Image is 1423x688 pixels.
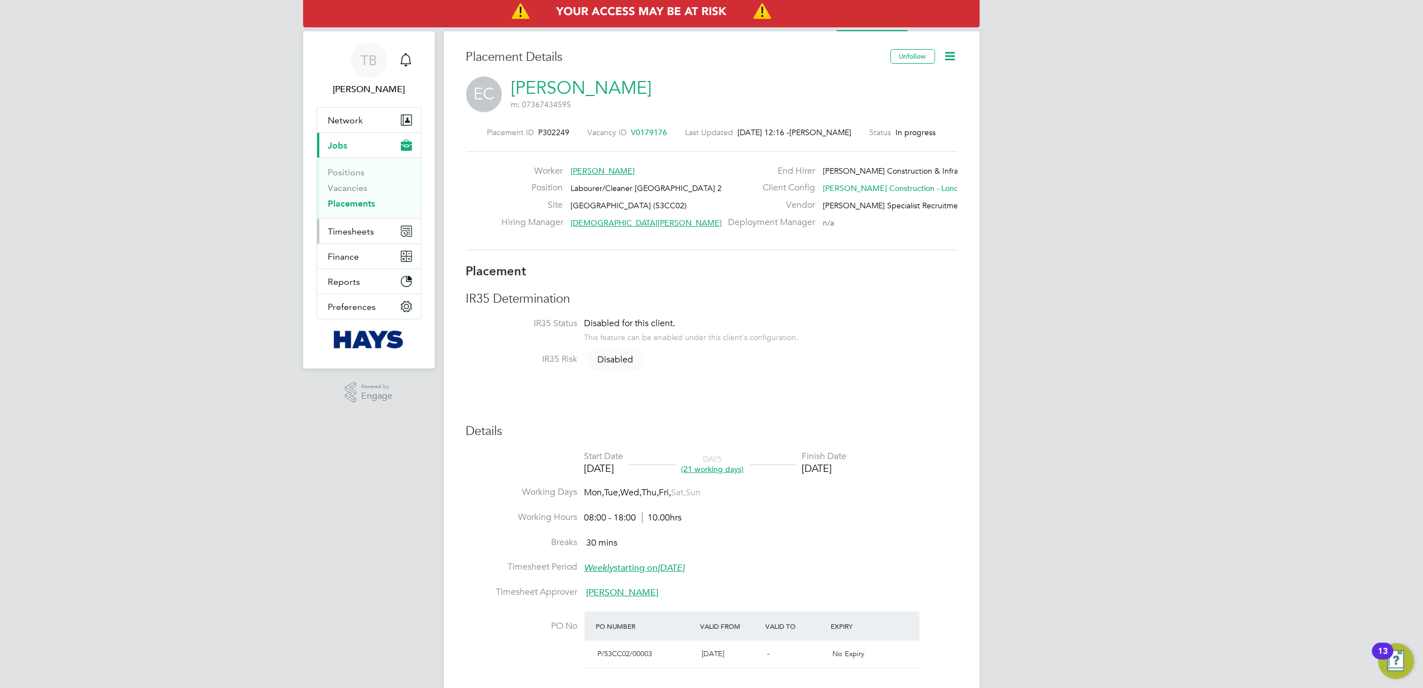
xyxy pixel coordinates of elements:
[676,454,750,474] div: DAYS
[317,133,421,157] button: Jobs
[1378,643,1414,679] button: Open Resource Center, 13 new notifications
[823,166,972,176] span: [PERSON_NAME] Construction & Infrast…
[658,562,685,574] em: [DATE]
[317,219,421,243] button: Timesheets
[659,487,672,498] span: Fri,
[317,42,421,96] a: TB[PERSON_NAME]
[584,462,624,475] div: [DATE]
[466,264,527,279] b: Placement
[823,218,834,228] span: n/a
[328,198,376,209] a: Placements
[328,251,360,262] span: Finance
[721,217,815,228] label: Deployment Manager
[584,512,682,524] div: 08:00 - 18:00
[823,183,971,193] span: [PERSON_NAME] Construction - Londo…
[511,99,572,109] span: m: 07367434595
[763,616,828,636] div: Valid To
[334,331,404,348] img: hays-logo-retina.png
[682,464,744,474] span: (21 working days)
[828,616,893,636] div: Expiry
[823,200,994,211] span: [PERSON_NAME] Specialist Recruitment Limited
[317,331,421,348] a: Go to home page
[571,218,722,228] span: [DEMOGRAPHIC_DATA][PERSON_NAME]
[317,244,421,269] button: Finance
[738,127,790,137] span: [DATE] 12:16 -
[584,562,685,574] span: starting on
[584,329,799,342] div: This feature can be enabled under this client's configuration.
[466,537,578,548] label: Breaks
[686,127,734,137] label: Last Updated
[501,182,563,194] label: Position
[686,487,701,498] span: Sun
[697,616,763,636] div: Valid From
[802,462,847,475] div: [DATE]
[790,127,852,137] span: [PERSON_NAME]
[466,353,578,365] label: IR35 Risk
[598,649,653,658] span: P/53CC02/00003
[588,127,627,137] label: Vacancy ID
[466,318,578,329] label: IR35 Status
[466,586,578,598] label: Timesheet Approver
[1378,651,1388,666] div: 13
[605,487,621,498] span: Tue,
[571,166,635,176] span: [PERSON_NAME]
[584,451,624,462] div: Start Date
[511,77,652,99] a: [PERSON_NAME]
[593,616,698,636] div: PO Number
[672,487,686,498] span: Sat,
[466,49,882,65] h3: Placement Details
[361,382,392,391] span: Powered by
[317,269,421,294] button: Reports
[584,318,675,329] span: Disabled for this client.
[328,302,376,312] span: Preferences
[328,183,368,193] a: Vacancies
[466,291,957,307] h3: IR35 Determination
[466,561,578,573] label: Timesheet Period
[721,182,815,194] label: Client Config
[317,83,421,96] span: Tommy Bowdery
[328,115,363,126] span: Network
[317,294,421,319] button: Preferences
[721,199,815,211] label: Vendor
[466,486,578,498] label: Working Days
[501,199,563,211] label: Site
[642,487,659,498] span: Thu,
[466,512,578,523] label: Working Hours
[890,49,935,64] button: Unfollow
[501,165,563,177] label: Worker
[539,127,570,137] span: P302249
[571,183,735,193] span: Labourer/Cleaner [GEOGRAPHIC_DATA] 2025
[345,382,392,403] a: Powered byEngage
[466,423,957,439] h3: Details
[587,537,618,548] span: 30 mins
[802,451,847,462] div: Finish Date
[767,649,769,658] span: -
[317,108,421,132] button: Network
[584,487,605,498] span: Mon,
[328,276,361,287] span: Reports
[621,487,642,498] span: Wed,
[642,512,682,523] span: 10.00hrs
[487,127,534,137] label: Placement ID
[501,217,563,228] label: Hiring Manager
[870,127,892,137] label: Status
[571,200,687,211] span: [GEOGRAPHIC_DATA] (53CC02)
[361,391,392,401] span: Engage
[303,31,435,369] nav: Main navigation
[584,562,614,574] em: Weekly
[466,620,578,632] label: PO No
[317,157,421,218] div: Jobs
[466,77,502,112] span: EC
[702,649,724,658] span: [DATE]
[896,127,936,137] span: In progress
[721,165,815,177] label: End Hirer
[832,649,864,658] span: No Expiry
[631,127,668,137] span: V0179176
[328,140,348,151] span: Jobs
[587,348,645,371] span: Disabled
[328,226,375,237] span: Timesheets
[361,53,377,68] span: TB
[587,587,659,598] span: [PERSON_NAME]
[328,167,365,178] a: Positions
